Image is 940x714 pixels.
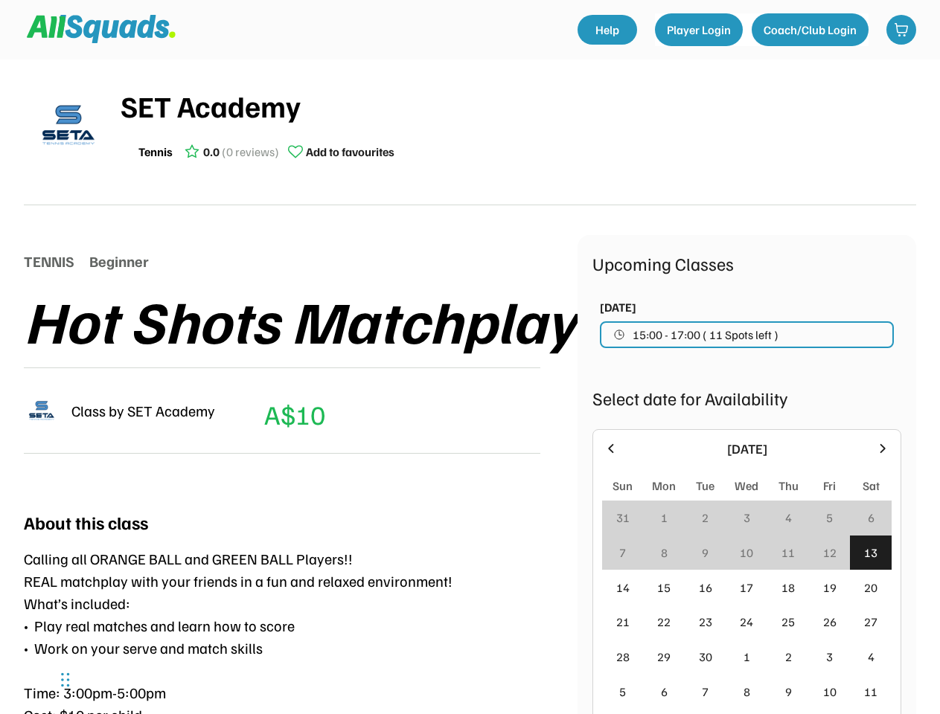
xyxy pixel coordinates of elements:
div: 2 [785,648,792,666]
div: Upcoming Classes [592,250,901,277]
div: 10 [740,544,753,562]
img: SETA%20new%20logo%20blue.png [24,393,60,428]
div: 27 [864,613,877,631]
div: Tue [696,477,714,495]
img: Squad%20Logo.svg [27,15,176,43]
div: 29 [657,648,671,666]
div: 1 [744,648,750,666]
div: 15 [657,579,671,596]
div: (0 reviews) [222,143,279,161]
span: 15:00 - 17:00 ( 11 Spots left ) [633,329,778,341]
div: [DATE] [600,298,636,316]
div: 7 [619,544,626,562]
div: 17 [740,579,753,596]
div: 5 [619,683,626,701]
div: 3 [744,509,750,527]
div: 24 [740,613,753,631]
button: Coach/Club Login [752,13,869,46]
div: 4 [785,509,792,527]
div: 18 [781,579,795,596]
div: 26 [823,613,837,631]
div: 19 [823,579,837,596]
div: 30 [699,648,712,666]
div: Thu [778,477,799,495]
div: 8 [744,683,750,701]
img: shopping-cart-01%20%281%29.svg [894,22,909,37]
div: 10 [823,683,837,701]
div: Hot Shots Matchplay [24,287,576,353]
div: 23 [699,613,712,631]
div: TENNIS [24,250,74,272]
div: 7 [702,683,709,701]
div: A$10 [264,394,325,434]
button: Player Login [655,13,743,46]
img: SETA%20new%20logo%20blue.png [31,88,106,162]
div: 22 [657,613,671,631]
div: Select date for Availability [592,385,901,411]
div: 8 [661,544,668,562]
button: 15:00 - 17:00 ( 11 Spots left ) [600,321,894,348]
div: 11 [781,544,795,562]
div: Class by SET Academy [71,399,215,422]
div: 20 [864,579,877,596]
div: Mon [652,477,676,495]
a: Help [578,15,637,45]
div: 6 [868,509,875,527]
div: 13 [864,544,877,562]
div: 2 [702,509,709,527]
div: 12 [823,544,837,562]
div: [DATE] [627,439,866,459]
div: 5 [826,509,833,527]
div: 6 [661,683,668,701]
div: 14 [616,579,630,596]
div: 25 [781,613,795,631]
div: 4 [868,648,875,666]
div: 9 [785,683,792,701]
div: SET Academy [121,83,916,128]
div: 11 [864,683,877,701]
div: Fri [823,477,836,495]
div: 21 [616,613,630,631]
div: Add to favourites [306,143,394,161]
div: 0.0 [203,143,220,161]
div: Sun [613,477,633,495]
div: Wed [735,477,758,495]
div: 16 [699,579,712,596]
div: Beginner [89,250,149,272]
div: About this class [24,509,148,535]
div: 31 [616,509,630,527]
div: 9 [702,544,709,562]
div: 3 [826,648,833,666]
div: 1 [661,509,668,527]
div: Tennis [138,143,173,161]
div: Sat [863,477,880,495]
div: 28 [616,648,630,666]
